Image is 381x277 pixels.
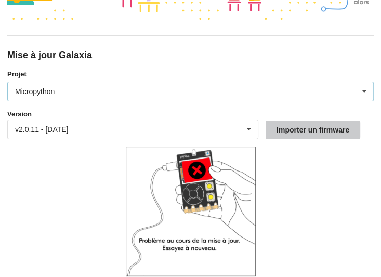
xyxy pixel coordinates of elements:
label: Projet [7,69,374,80]
div: v2.0.11 - [DATE] [15,126,68,133]
button: Importer un firmware [266,121,360,139]
label: Version [7,109,32,120]
div: Micropython [15,88,55,95]
img: galaxia_error.png [126,147,256,276]
div: Mise à jour Galaxia [7,49,374,61]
